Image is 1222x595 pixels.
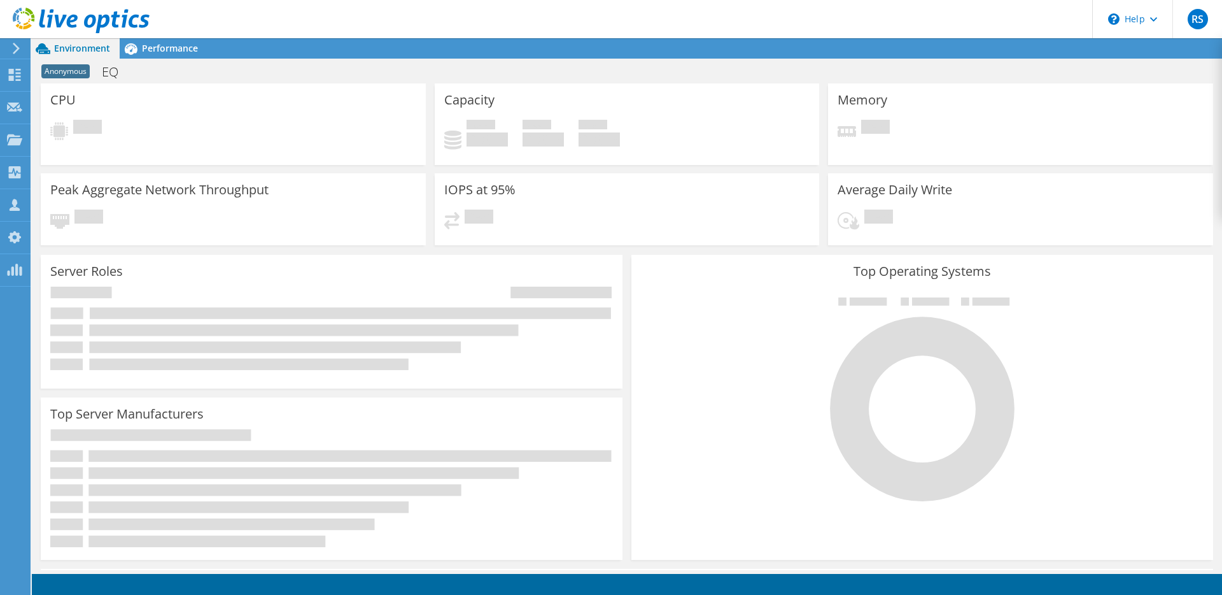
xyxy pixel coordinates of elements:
h3: Average Daily Write [838,183,952,197]
span: Pending [861,120,890,137]
h3: Memory [838,93,887,107]
h3: Capacity [444,93,495,107]
span: Pending [465,210,493,227]
h3: Peak Aggregate Network Throughput [50,183,269,197]
span: Free [523,120,551,133]
h4: 0 GiB [579,133,620,147]
h3: Top Server Manufacturers [50,407,204,421]
span: Pending [74,210,103,227]
span: Performance [142,42,198,54]
span: Pending [864,210,893,227]
span: Environment [54,42,110,54]
h3: IOPS at 95% [444,183,516,197]
h3: Server Roles [50,264,123,278]
svg: \n [1108,13,1120,25]
h3: CPU [50,93,76,107]
span: Used [467,120,495,133]
span: Anonymous [41,64,90,78]
h4: 0 GiB [467,133,508,147]
h1: EQ [96,65,138,79]
h4: 0 GiB [523,133,564,147]
span: Total [579,120,607,133]
h3: Top Operating Systems [641,264,1204,278]
span: RS [1188,9,1208,29]
span: Pending [73,120,102,137]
